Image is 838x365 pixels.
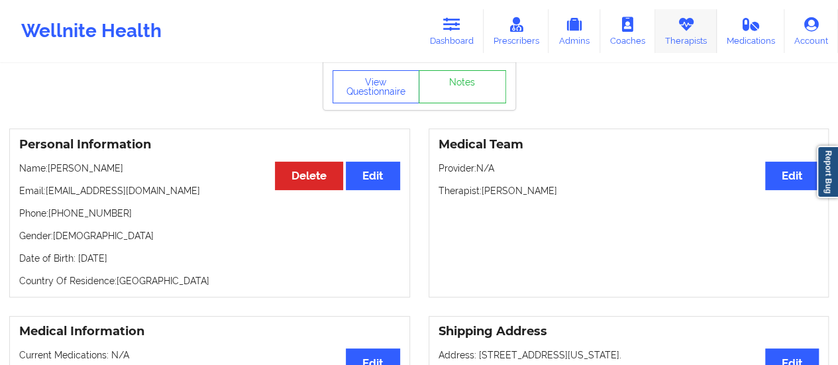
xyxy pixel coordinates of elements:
h3: Personal Information [19,137,400,152]
p: Therapist: [PERSON_NAME] [439,184,819,197]
p: Date of Birth: [DATE] [19,252,400,265]
a: Account [784,9,838,53]
a: Dashboard [420,9,484,53]
button: Delete [275,162,343,190]
p: Name: [PERSON_NAME] [19,162,400,175]
h3: Medical Information [19,324,400,339]
p: Current Medications: N/A [19,348,400,362]
button: Edit [765,162,819,190]
a: Therapists [655,9,717,53]
a: Notes [419,70,506,103]
p: Address: [STREET_ADDRESS][US_STATE]. [439,348,819,362]
p: Provider: N/A [439,162,819,175]
p: Phone: [PHONE_NUMBER] [19,207,400,220]
a: Prescribers [484,9,549,53]
a: Admins [549,9,600,53]
a: Coaches [600,9,655,53]
a: Report Bug [817,146,838,198]
button: View Questionnaire [333,70,420,103]
p: Gender: [DEMOGRAPHIC_DATA] [19,229,400,242]
p: Email: [EMAIL_ADDRESS][DOMAIN_NAME] [19,184,400,197]
h3: Medical Team [439,137,819,152]
button: Edit [346,162,399,190]
a: Medications [717,9,785,53]
h3: Shipping Address [439,324,819,339]
p: Country Of Residence: [GEOGRAPHIC_DATA] [19,274,400,287]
